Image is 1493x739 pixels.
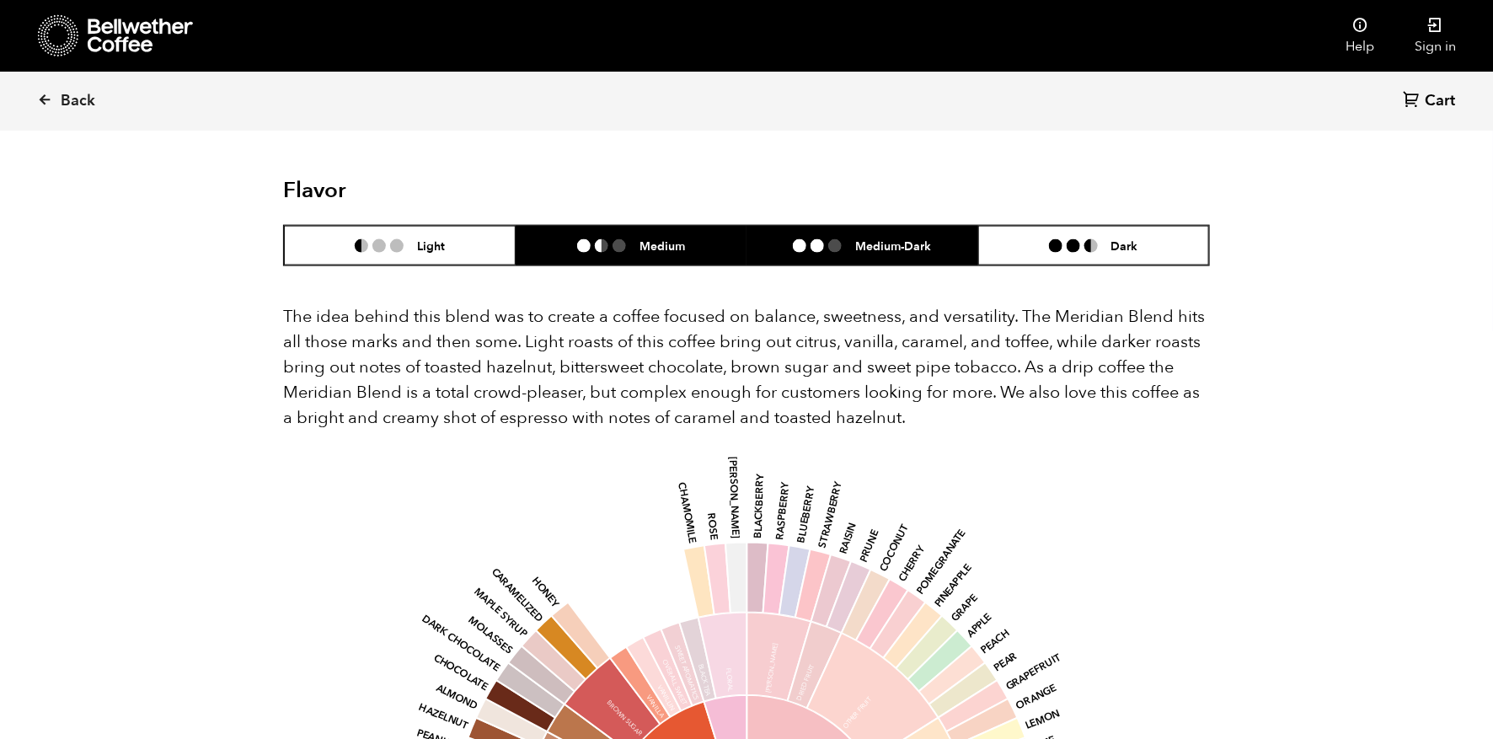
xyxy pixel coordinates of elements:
h6: Light [417,238,445,253]
span: Cart [1425,91,1455,111]
h6: Medium [639,238,685,253]
span: Back [61,91,95,111]
h6: Medium-Dark [855,238,931,253]
p: The idea behind this blend was to create a coffee focused on balance, sweetness, and versatility.... [283,304,1210,431]
h2: Flavor [283,178,592,204]
h6: Dark [1111,238,1138,253]
a: Cart [1403,90,1459,113]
